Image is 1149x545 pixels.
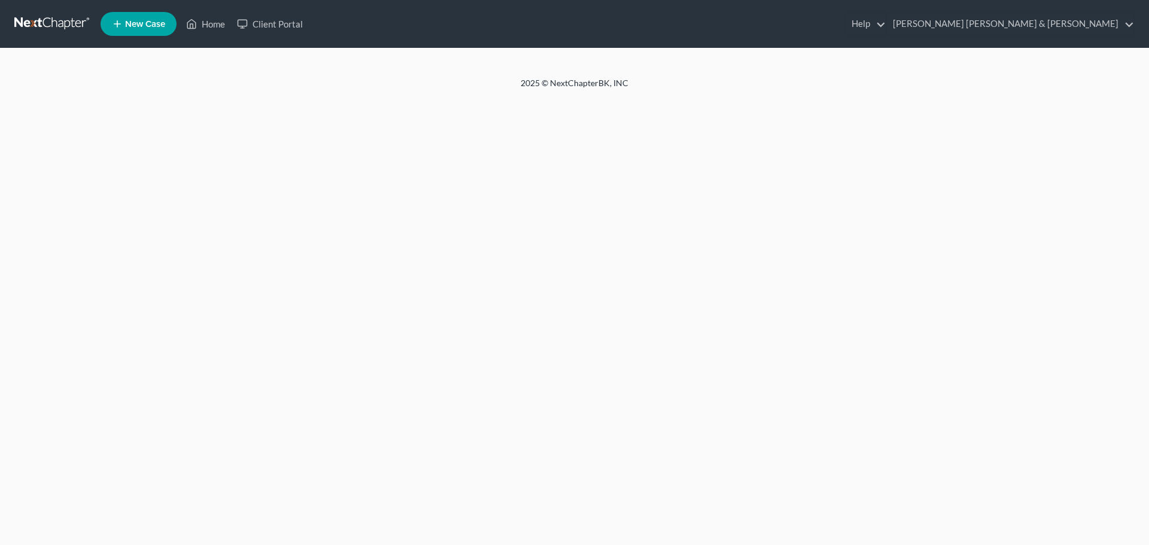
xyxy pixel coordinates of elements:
div: 2025 © NextChapterBK, INC [233,77,916,99]
a: [PERSON_NAME] [PERSON_NAME] & [PERSON_NAME] [887,13,1134,35]
new-legal-case-button: New Case [101,12,177,36]
a: Help [846,13,886,35]
a: Client Portal [231,13,309,35]
a: Home [180,13,231,35]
